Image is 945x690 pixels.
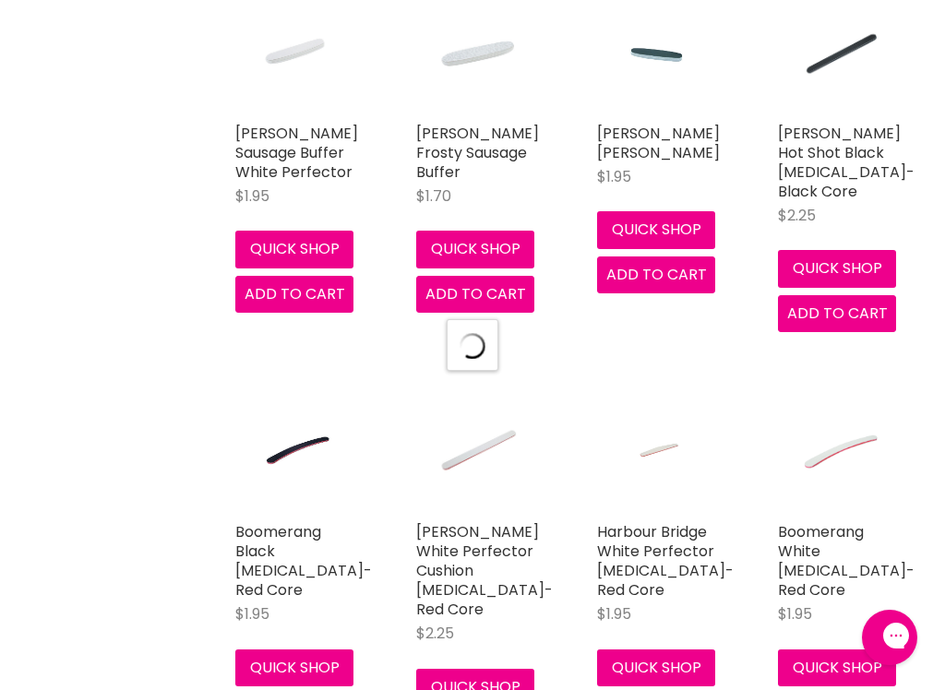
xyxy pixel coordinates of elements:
button: Quick shop [597,211,715,248]
img: Harbour Bridge White Perfector Grinder- Red Core [618,387,701,513]
button: Quick shop [778,649,896,686]
button: Quick shop [778,250,896,287]
a: [PERSON_NAME] Sausage Buffer White Perfector [235,123,358,183]
button: Quick shop [416,231,534,268]
a: Hawley White Perfector Cushion Grinder- Red Core [416,387,542,513]
a: Harbour Bridge White Perfector Grinder- Red Core [597,387,723,513]
span: $2.25 [416,623,454,644]
iframe: Gorgias live chat messenger [853,603,927,672]
a: [PERSON_NAME] [PERSON_NAME] [597,123,720,163]
span: $1.95 [597,166,631,187]
button: Quick shop [235,649,353,686]
button: Quick shop [597,649,715,686]
a: [PERSON_NAME] White Perfector Cushion [MEDICAL_DATA]- Red Core [416,521,553,620]
span: $1.95 [778,603,812,625]
a: Harbour Bridge White Perfector [MEDICAL_DATA]- Red Core [597,521,734,601]
img: Hawley White Perfector Cushion Grinder- Red Core [437,387,521,513]
span: $1.95 [235,603,269,625]
button: Add to cart [416,276,534,313]
img: Boomerang Black Grinder- Red Core [257,387,340,513]
button: Quick shop [235,231,353,268]
span: Add to cart [787,303,888,324]
a: Boomerang Black [MEDICAL_DATA]- Red Core [235,521,372,601]
a: [PERSON_NAME] Frosty Sausage Buffer [416,123,539,183]
img: Boomerang White Grinder- Red Core [799,387,883,513]
span: $2.25 [778,205,816,226]
button: Add to cart [235,276,353,313]
a: Boomerang White [MEDICAL_DATA]- Red Core [778,521,915,601]
span: $1.70 [416,185,451,207]
button: Add to cart [778,295,896,332]
span: Add to cart [606,264,707,285]
span: Add to cart [245,283,345,304]
a: Boomerang White Grinder- Red Core [778,387,903,513]
a: Boomerang Black Grinder- Red Core [235,387,361,513]
a: [PERSON_NAME] Hot Shot Black [MEDICAL_DATA]- Black Core [778,123,915,202]
span: $1.95 [597,603,631,625]
span: $1.95 [235,185,269,207]
button: Add to cart [597,256,715,293]
span: Add to cart [425,283,526,304]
